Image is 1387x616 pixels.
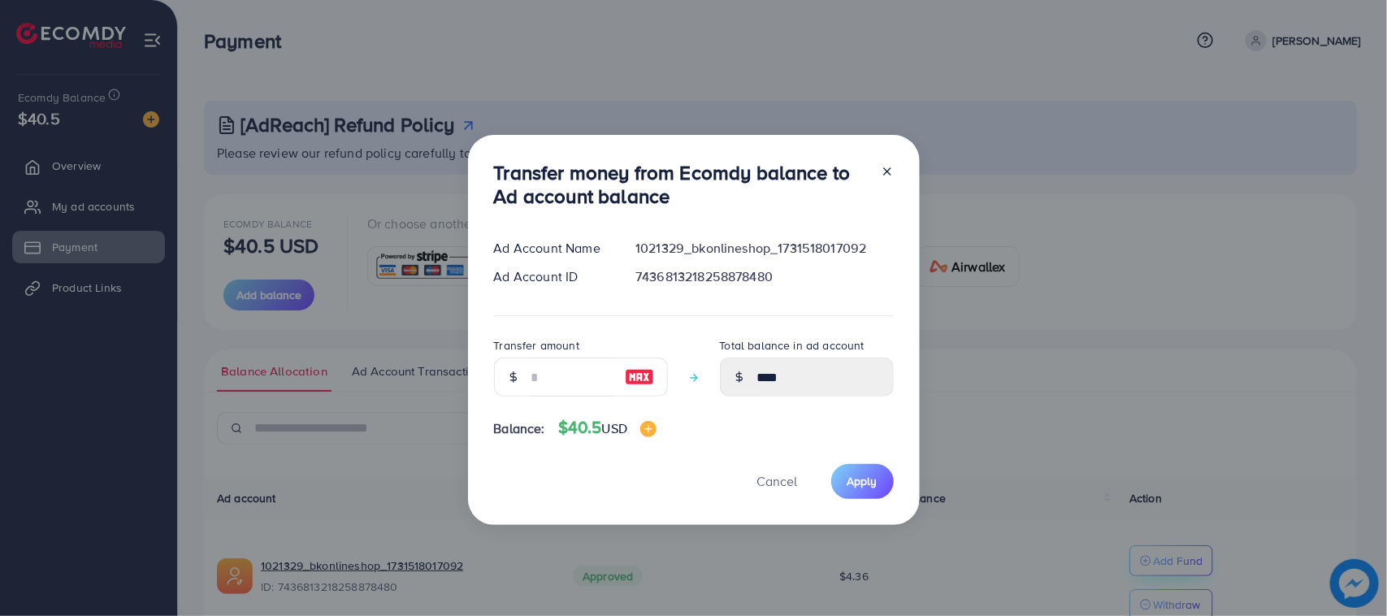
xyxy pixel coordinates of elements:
button: Apply [831,464,894,499]
span: Balance: [494,419,545,438]
img: image [625,367,654,387]
img: image [640,421,657,437]
label: Transfer amount [494,337,579,354]
span: Apply [847,473,878,489]
h3: Transfer money from Ecomdy balance to Ad account balance [494,161,868,208]
div: 1021329_bkonlineshop_1731518017092 [622,239,906,258]
button: Cancel [737,464,818,499]
span: USD [602,419,627,437]
span: Cancel [757,472,798,490]
h4: $40.5 [558,418,657,438]
div: 7436813218258878480 [622,267,906,286]
div: Ad Account Name [481,239,623,258]
label: Total balance in ad account [720,337,865,354]
div: Ad Account ID [481,267,623,286]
